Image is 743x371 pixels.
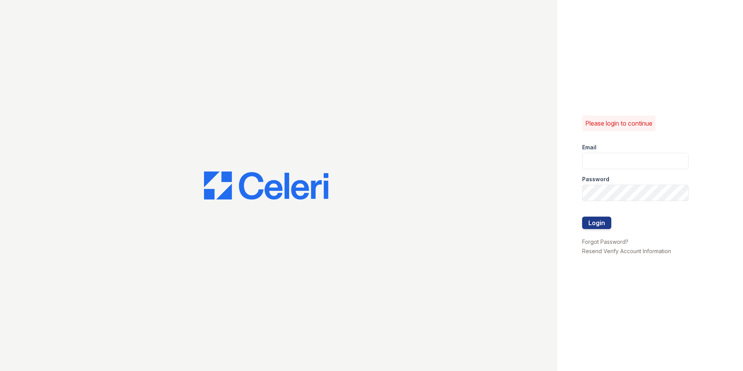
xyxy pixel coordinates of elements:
a: Forgot Password? [582,238,628,245]
label: Email [582,143,596,151]
img: CE_Logo_Blue-a8612792a0a2168367f1c8372b55b34899dd931a85d93a1a3d3e32e68fde9ad4.png [204,171,328,199]
p: Please login to continue [585,119,652,128]
label: Password [582,175,609,183]
a: Resend Verify Account Information [582,248,671,254]
button: Login [582,217,611,229]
